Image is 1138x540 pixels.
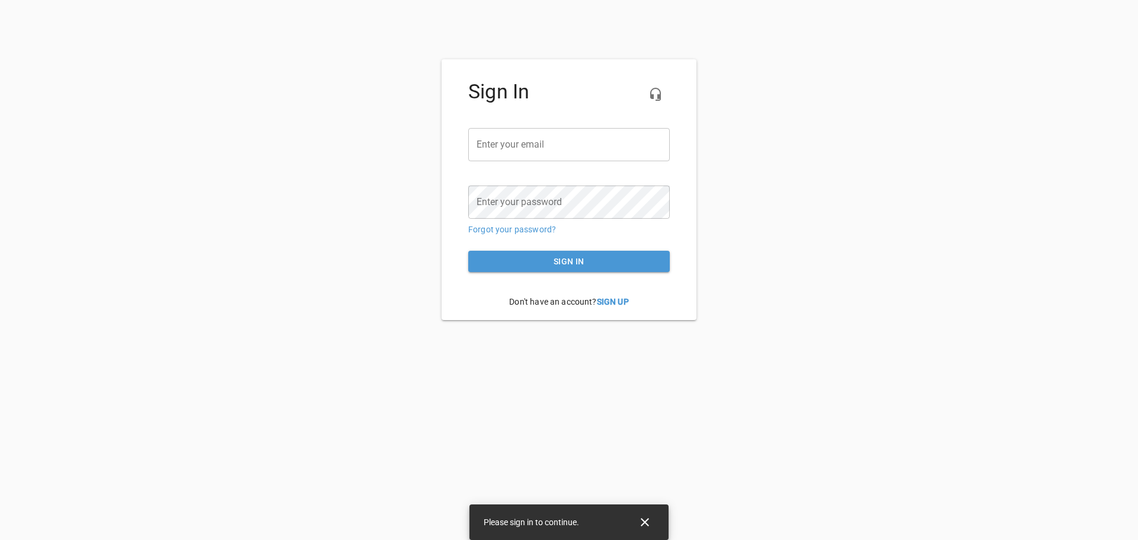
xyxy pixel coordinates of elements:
h4: Sign In [468,80,670,104]
span: Please sign in to continue. [484,517,579,527]
button: Close [631,508,659,536]
a: Sign Up [597,297,629,306]
p: Don't have an account? [468,287,670,317]
a: Forgot your password? [468,225,556,234]
button: Live Chat [641,80,670,108]
button: Sign in [468,251,670,273]
span: Sign in [478,254,660,269]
